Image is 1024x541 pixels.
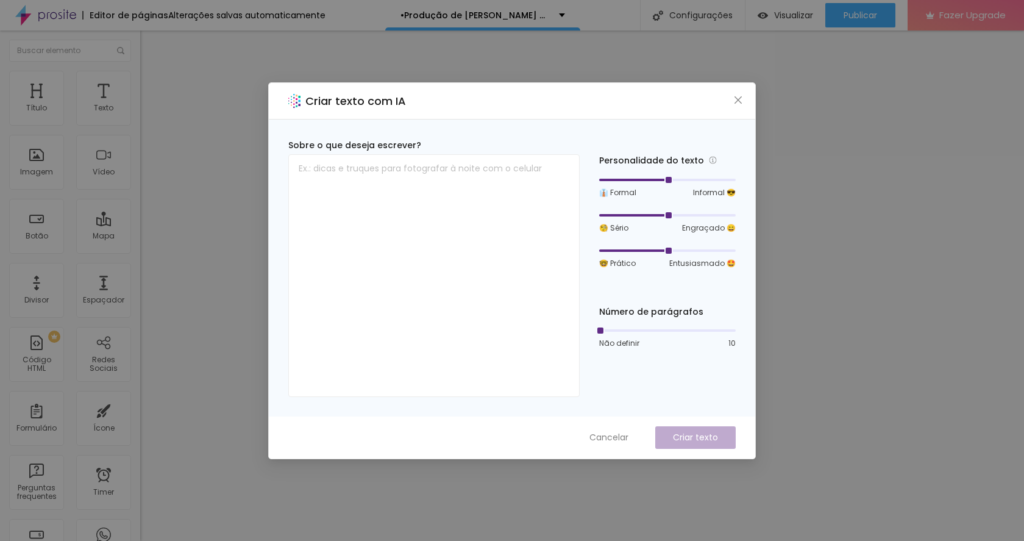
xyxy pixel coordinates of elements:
[599,187,636,198] span: 👔 Formal
[305,93,406,109] h2: Criar texto com IA
[825,3,895,27] button: Publicar
[26,232,48,240] div: Botão
[16,424,57,432] div: Formulário
[82,11,168,20] div: Editor de páginas
[844,10,877,20] span: Publicar
[400,11,550,20] p: •Produção de [PERSON_NAME] 25/26
[693,187,736,198] span: Informal 😎
[9,40,131,62] input: Buscar elemento
[733,95,743,105] span: close
[599,306,736,318] div: Número de parágrafos
[79,356,127,373] div: Redes Sociais
[745,3,825,27] button: Visualizar
[26,104,47,112] div: Título
[589,431,628,444] span: Cancelar
[653,10,663,21] img: Icone
[682,223,736,234] span: Engraçado 😄
[599,258,636,269] span: 🤓 Prático
[12,484,60,501] div: Perguntas frequentes
[577,426,641,449] button: Cancelar
[12,356,60,373] div: Código HTML
[117,47,124,54] img: Icone
[599,223,628,234] span: 🧐 Sério
[732,93,745,106] button: Close
[24,296,49,304] div: Divisor
[599,154,736,168] div: Personalidade do texto
[774,10,813,20] span: Visualizar
[939,10,1006,20] span: Fazer Upgrade
[669,258,736,269] span: Entusiasmado 🤩
[728,338,736,349] span: 10
[288,139,580,152] div: Sobre o que deseja escrever?
[93,488,114,496] div: Timer
[758,10,768,21] img: view-1.svg
[94,104,113,112] div: Texto
[20,168,53,176] div: Imagem
[93,232,115,240] div: Mapa
[93,168,115,176] div: Vídeo
[83,296,124,304] div: Espaçador
[655,426,736,449] button: Criar texto
[599,338,639,349] span: Não definir
[168,11,325,20] div: Alterações salvas automaticamente
[93,424,115,432] div: Ícone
